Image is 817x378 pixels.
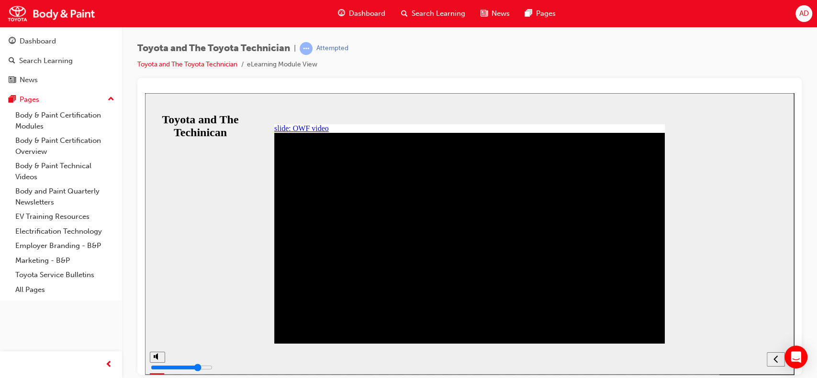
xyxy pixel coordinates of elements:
span: learningRecordVerb_ATTEMPT-icon [300,42,313,55]
span: guage-icon [9,37,16,46]
a: Body & Paint Certification Modules [11,108,118,133]
a: Electrification Technology [11,224,118,239]
button: DashboardSearch LearningNews [4,31,118,91]
a: Toyota and The Toyota Technician [137,60,237,68]
span: Search Learning [411,8,465,19]
img: Trak [5,3,98,24]
span: pages-icon [525,8,532,20]
a: news-iconNews [472,4,517,23]
div: News [20,75,38,86]
span: prev-icon [105,359,112,371]
a: Dashboard [4,32,118,50]
button: volume [5,259,20,270]
a: guage-iconDashboard [330,4,393,23]
span: Toyota and The Toyota Technician [137,43,290,54]
span: Dashboard [349,8,385,19]
div: Search Learning [19,55,73,66]
span: News [491,8,509,19]
a: Search Learning [4,52,118,70]
button: PREV [622,259,640,273]
li: eLearning Module View [247,59,317,70]
div: Open Intercom Messenger [784,346,807,368]
a: All Pages [11,282,118,297]
div: misc controls [5,250,19,281]
a: pages-iconPages [517,4,563,23]
a: News [4,71,118,89]
a: EV Training Resources [11,209,118,224]
div: Pages [20,94,39,105]
a: search-iconSearch Learning [393,4,472,23]
span: guage-icon [338,8,345,20]
a: Toyota Service Bulletins [11,268,118,282]
a: Body & Paint Certification Overview [11,133,118,159]
a: Marketing - B&P [11,253,118,268]
span: AD [799,8,808,19]
nav: slide navigation [622,250,640,281]
span: Pages [536,8,555,19]
button: Pages [4,91,118,108]
span: search-icon [401,8,407,20]
span: up-icon [108,93,114,106]
a: Employer Branding - B&P [11,238,118,253]
span: pages-icon [9,96,16,104]
input: volume [6,270,67,278]
button: AD [795,5,812,22]
span: | [294,43,296,54]
div: Dashboard [20,36,56,47]
div: Attempted [316,44,348,53]
a: Body and Paint Quarterly Newsletters [11,184,118,209]
span: news-icon [9,76,16,85]
a: Body & Paint Technical Videos [11,159,118,184]
span: search-icon [9,57,15,65]
span: news-icon [480,8,487,20]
